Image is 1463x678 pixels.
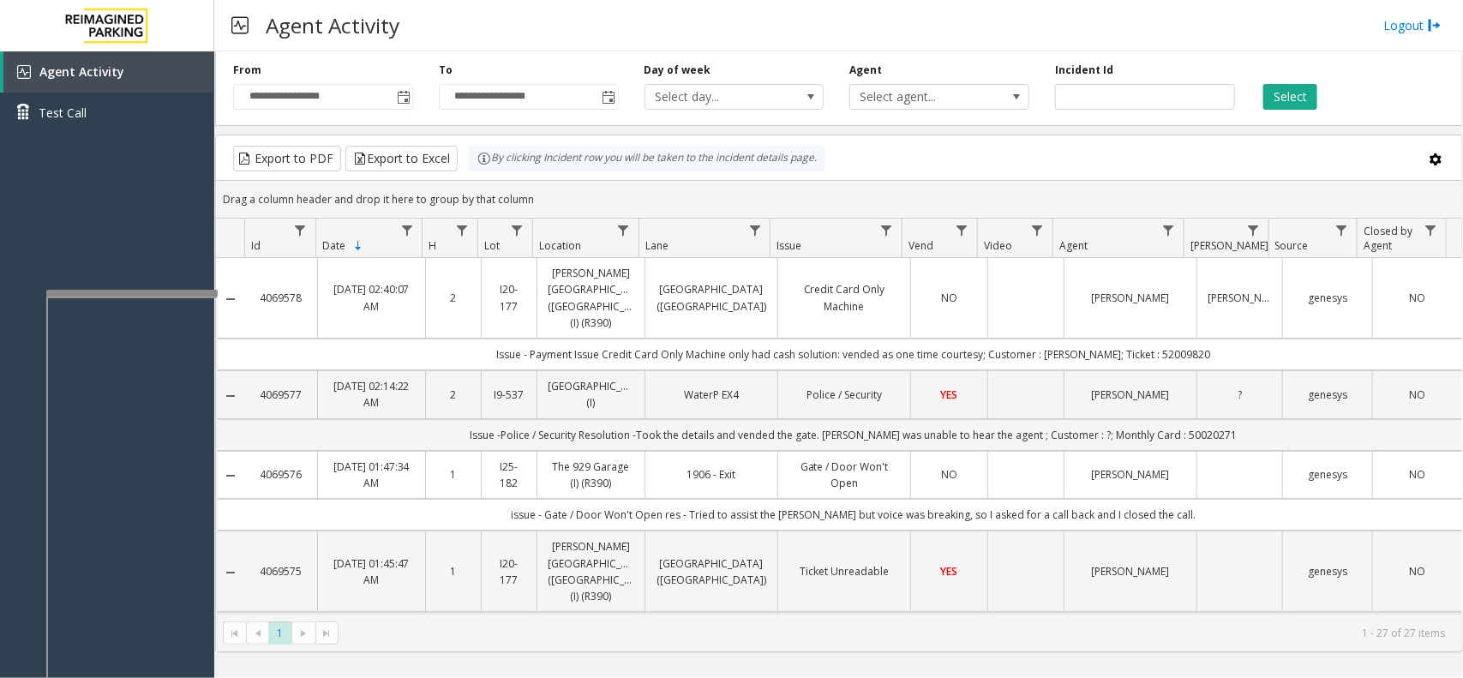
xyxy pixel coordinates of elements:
[257,4,408,46] h3: Agent Activity
[1383,290,1452,306] a: NO
[1293,466,1362,483] a: genesys
[328,281,415,314] a: [DATE] 02:40:07 AM
[1059,238,1088,253] span: Agent
[1383,563,1452,579] a: NO
[1026,219,1049,242] a: Video Filter Menu
[477,152,491,165] img: infoIcon.svg
[17,65,31,79] img: 'icon'
[1293,290,1362,306] a: genesys
[255,387,307,403] a: 4069577
[788,281,900,314] a: Credit Card Only Machine
[1075,290,1186,306] a: [PERSON_NAME]
[1383,387,1452,403] a: NO
[233,146,341,171] button: Export to PDF
[656,387,767,403] a: WaterP EX4
[612,219,635,242] a: Location Filter Menu
[941,564,958,579] span: YES
[216,292,245,306] a: Collapse Details
[548,378,634,411] a: [GEOGRAPHIC_DATA] (I)
[1409,467,1425,482] span: NO
[251,238,261,253] span: Id
[1409,291,1425,305] span: NO
[439,63,453,78] label: To
[1293,563,1362,579] a: genesys
[1293,387,1362,403] a: genesys
[1190,238,1268,253] span: [PERSON_NAME]
[1409,387,1425,402] span: NO
[255,466,307,483] a: 4069576
[921,563,976,579] a: YES
[345,146,458,171] button: Export to Excel
[599,85,618,109] span: Toggle popup
[393,85,412,109] span: Toggle popup
[216,184,1462,214] div: Drag a column header and drop it here to group by that column
[1208,290,1272,306] a: [PERSON_NAME]
[216,389,245,403] a: Collapse Details
[1157,219,1180,242] a: Agent Filter Menu
[656,281,767,314] a: [GEOGRAPHIC_DATA] ([GEOGRAPHIC_DATA])
[656,466,767,483] a: 1906 - Exit
[506,219,529,242] a: Lot Filter Menu
[328,459,415,491] a: [DATE] 01:47:34 AM
[1428,16,1442,34] img: logout
[645,85,788,109] span: Select day...
[328,378,415,411] a: [DATE] 02:14:22 AM
[436,466,471,483] a: 1
[548,265,634,331] a: [PERSON_NAME][GEOGRAPHIC_DATA] ([GEOGRAPHIC_DATA]) (I) (R390)
[788,563,900,579] a: Ticket Unreadable
[1075,387,1186,403] a: [PERSON_NAME]
[548,459,634,491] a: The 929 Garage (I) (R390)
[777,238,802,253] span: Issue
[39,63,124,80] span: Agent Activity
[1275,238,1309,253] span: Source
[245,339,1462,370] td: Issue - Payment Issue Credit Card Only Machine only had cash solution: vended as one time courtes...
[351,239,365,253] span: Sortable
[921,387,976,403] a: YES
[950,219,974,242] a: Vend Filter Menu
[436,290,471,306] a: 2
[656,555,767,588] a: [GEOGRAPHIC_DATA] ([GEOGRAPHIC_DATA])
[941,467,957,482] span: NO
[436,387,471,403] a: 2
[1055,63,1113,78] label: Incident Id
[216,219,1462,614] div: Data table
[245,419,1462,451] td: Issue -Police / Security Resolution -Took the details and vended the gate. [PERSON_NAME] was unab...
[743,219,766,242] a: Lane Filter Menu
[429,238,437,253] span: H
[39,104,87,122] span: Test Call
[1330,219,1353,242] a: Source Filter Menu
[788,387,900,403] a: Police / Security
[1409,564,1425,579] span: NO
[216,469,245,483] a: Collapse Details
[1383,466,1452,483] a: NO
[1075,563,1186,579] a: [PERSON_NAME]
[492,555,526,588] a: I20-177
[469,146,825,171] div: By clicking Incident row you will be taken to the incident details page.
[492,281,526,314] a: I20-177
[245,499,1462,531] td: issue - Gate / Door Won't Open res - Tried to assist the [PERSON_NAME] but voice was breaking, so...
[788,459,900,491] a: Gate / Door Won't Open
[395,219,418,242] a: Date Filter Menu
[436,563,471,579] a: 1
[255,563,307,579] a: 4069575
[245,612,1462,644] td: Issue - Ticket Issue Ticket Unreadable invalid credential solution: vended after taking details ;...
[255,290,307,306] a: 4069578
[328,555,415,588] a: [DATE] 01:45:47 AM
[1364,224,1412,253] span: Closed by Agent
[921,466,976,483] a: NO
[1419,219,1442,242] a: Closed by Agent Filter Menu
[849,63,882,78] label: Agent
[289,219,312,242] a: Id Filter Menu
[484,238,500,253] span: Lot
[233,63,261,78] label: From
[539,238,581,253] span: Location
[1075,466,1186,483] a: [PERSON_NAME]
[1263,84,1317,110] button: Select
[492,459,526,491] a: I25-182
[875,219,898,242] a: Issue Filter Menu
[645,63,711,78] label: Day of week
[349,626,1445,640] kendo-pager-info: 1 - 27 of 27 items
[1242,219,1265,242] a: Parker Filter Menu
[908,238,933,253] span: Vend
[216,566,245,579] a: Collapse Details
